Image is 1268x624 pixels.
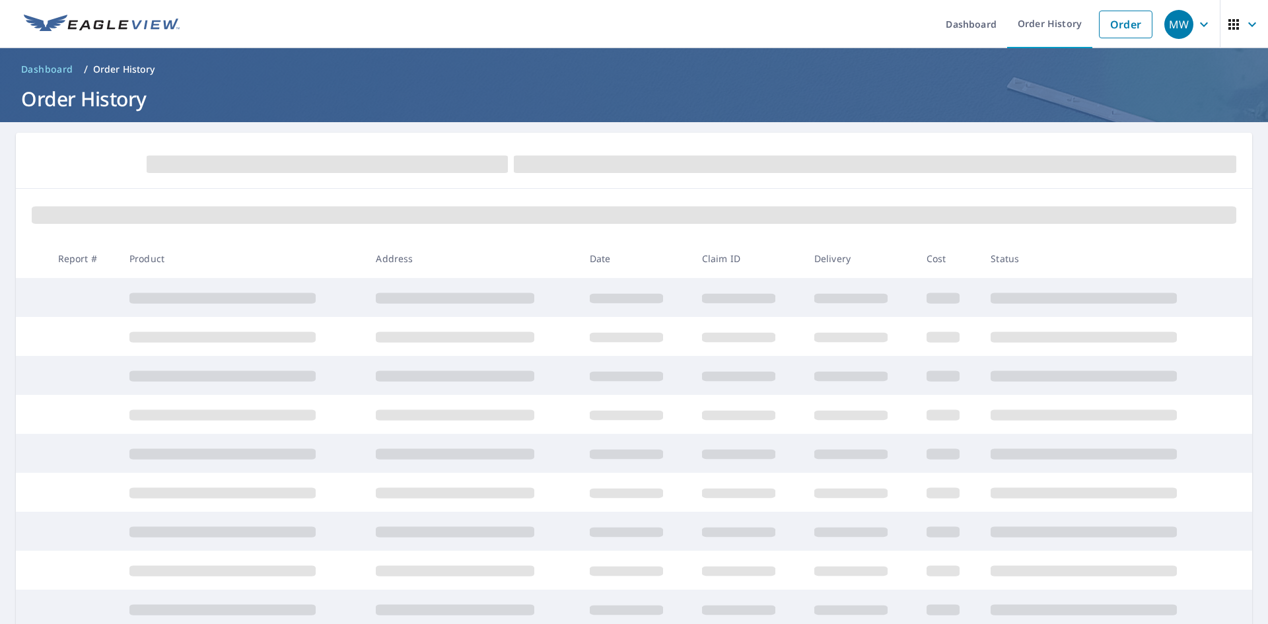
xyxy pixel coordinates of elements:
img: EV Logo [24,15,180,34]
th: Product [119,239,365,278]
th: Status [980,239,1227,278]
a: Dashboard [16,59,79,80]
span: Dashboard [21,63,73,76]
th: Cost [916,239,981,278]
li: / [84,61,88,77]
h1: Order History [16,85,1252,112]
nav: breadcrumb [16,59,1252,80]
th: Delivery [804,239,916,278]
th: Report # [48,239,119,278]
th: Claim ID [691,239,804,278]
a: Order [1099,11,1152,38]
th: Date [579,239,691,278]
th: Address [365,239,579,278]
p: Order History [93,63,155,76]
div: MW [1164,10,1193,39]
